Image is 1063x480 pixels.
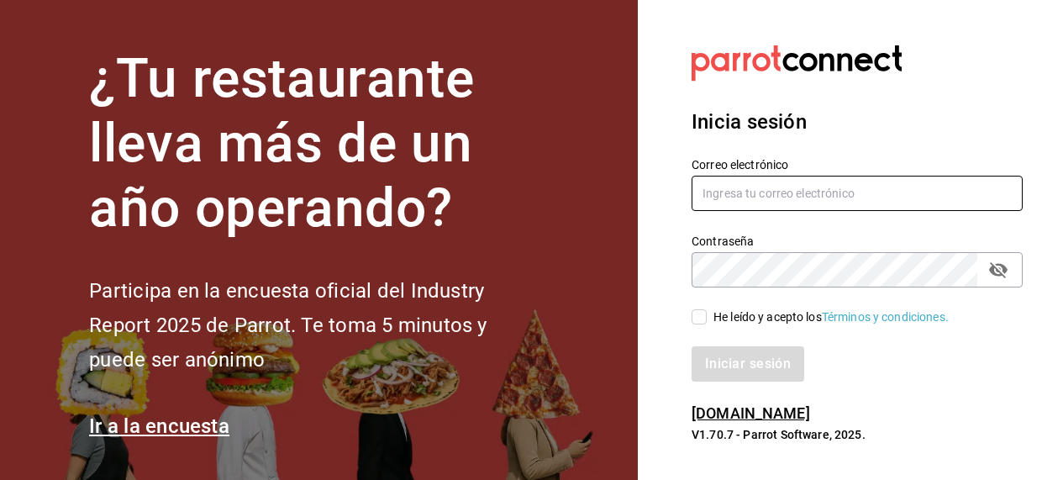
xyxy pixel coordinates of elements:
h3: Inicia sesión [692,107,1023,137]
a: [DOMAIN_NAME] [692,404,810,422]
p: V1.70.7 - Parrot Software, 2025. [692,426,1023,443]
a: Ir a la encuesta [89,414,229,438]
label: Correo electrónico [692,159,1023,171]
input: Ingresa tu correo electrónico [692,176,1023,211]
button: passwordField [984,256,1013,284]
h1: ¿Tu restaurante lleva más de un año operando? [89,47,543,240]
h2: Participa en la encuesta oficial del Industry Report 2025 de Parrot. Te toma 5 minutos y puede se... [89,274,543,377]
a: Términos y condiciones. [822,310,949,324]
div: He leído y acepto los [713,309,949,326]
label: Contraseña [692,235,1023,247]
